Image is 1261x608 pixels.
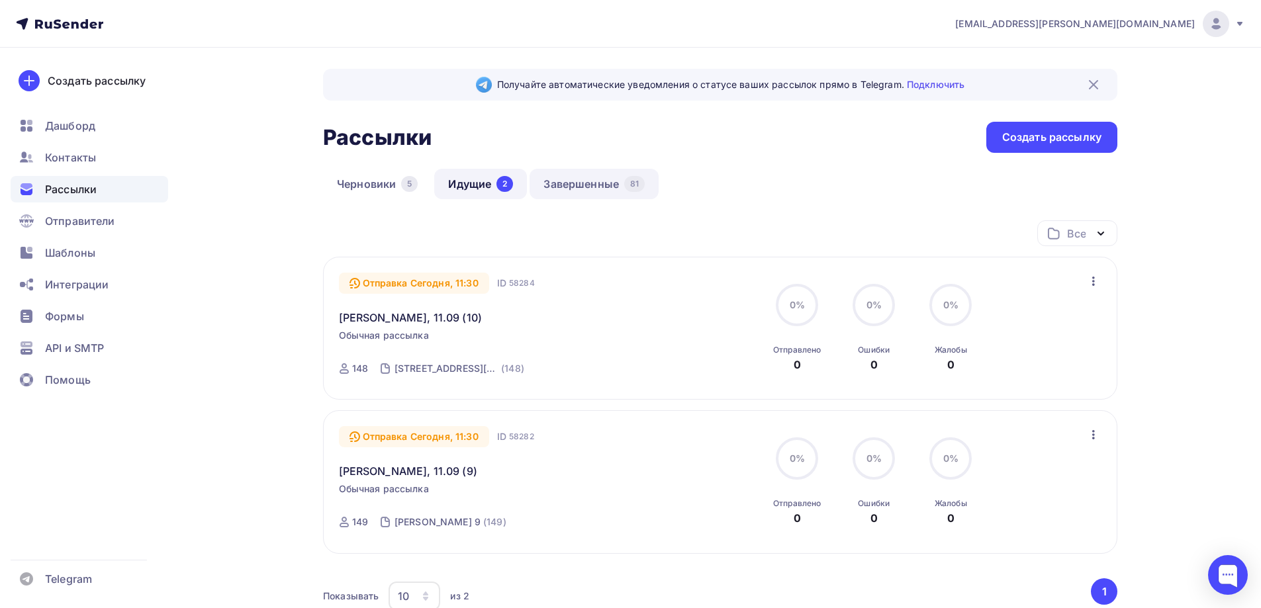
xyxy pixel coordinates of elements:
[773,498,821,509] div: Отправлено
[450,589,469,603] div: из 2
[483,515,506,529] div: (149)
[45,118,95,134] span: Дашборд
[45,150,96,165] span: Контакты
[323,124,432,151] h2: Рассылки
[45,181,97,197] span: Рассылки
[11,176,168,202] a: Рассылки
[11,239,168,266] a: Шаблоны
[395,362,498,375] div: [STREET_ADDRESS][PERSON_NAME]
[45,340,104,356] span: API и SMTP
[866,453,882,464] span: 0%
[955,17,1195,30] span: [EMAIL_ADDRESS][PERSON_NAME][DOMAIN_NAME]
[11,144,168,171] a: Контакты
[870,510,878,526] div: 0
[955,11,1245,37] a: [EMAIL_ADDRESS][PERSON_NAME][DOMAIN_NAME]
[858,345,890,355] div: Ошибки
[943,453,958,464] span: 0%
[790,299,805,310] span: 0%
[339,482,429,496] span: Обычная рассылка
[870,357,878,372] div: 0
[947,510,955,526] div: 0
[530,169,659,199] a: Завершенные81
[45,372,91,388] span: Помощь
[352,362,368,375] div: 148
[45,277,109,292] span: Интеграции
[794,357,801,372] div: 0
[48,73,146,89] div: Создать рассылку
[393,358,526,379] a: [STREET_ADDRESS][PERSON_NAME] (148)
[624,176,645,192] div: 81
[339,463,477,479] a: [PERSON_NAME], 11.09 (9)
[393,511,508,533] a: [PERSON_NAME] 9 (149)
[45,308,84,324] span: Формы
[866,299,882,310] span: 0%
[45,213,115,229] span: Отправители
[858,498,890,509] div: Ошибки
[509,430,534,443] span: 58282
[773,345,821,355] div: Отправлено
[935,345,967,355] div: Жалобы
[947,357,955,372] div: 0
[1091,578,1117,605] button: Go to page 1
[497,277,506,290] span: ID
[1002,130,1101,145] div: Создать рассылку
[1067,226,1086,241] div: Все
[339,426,489,447] div: Отправка Сегодня, 11:30
[339,310,483,326] a: [PERSON_NAME], 11.09 (10)
[11,303,168,329] a: Формы
[401,176,418,192] div: 5
[501,362,524,375] div: (148)
[790,453,805,464] span: 0%
[352,515,368,529] div: 149
[907,79,964,90] a: Подключить
[339,273,489,294] div: Отправка Сегодня, 11:30
[497,430,506,443] span: ID
[476,77,492,93] img: Telegram
[323,589,379,603] div: Показывать
[496,176,513,192] div: 2
[323,169,432,199] a: Черновики5
[339,329,429,342] span: Обычная рассылка
[11,112,168,139] a: Дашборд
[935,498,967,509] div: Жалобы
[509,277,535,290] span: 58284
[395,515,481,529] div: [PERSON_NAME] 9
[45,571,92,587] span: Telegram
[943,299,958,310] span: 0%
[45,245,95,261] span: Шаблоны
[497,78,964,91] span: Получайте автоматические уведомления о статусе ваших рассылок прямо в Telegram.
[434,169,527,199] a: Идущие2
[794,510,801,526] div: 0
[1089,578,1118,605] ul: Pagination
[398,588,409,604] div: 10
[1037,220,1117,246] button: Все
[11,208,168,234] a: Отправители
